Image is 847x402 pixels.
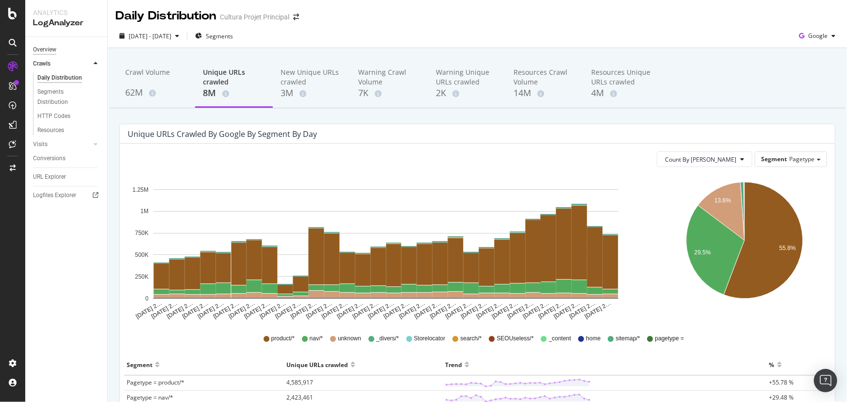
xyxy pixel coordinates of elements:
div: Warning Crawl Volume [358,67,420,87]
text: 29.5% [695,249,711,256]
div: Visits [33,139,48,150]
a: Visits [33,139,91,150]
span: pagetype = [655,335,684,343]
div: Unique URLs crawled [203,67,265,87]
span: Segment [761,155,787,163]
span: Google [808,32,828,40]
div: 7K [358,87,420,100]
div: New Unique URLs crawled [281,67,343,87]
div: Daily Distribution [37,73,82,83]
span: Segments [206,32,233,40]
div: 62M [125,86,187,99]
div: Cultura Projet Principal [220,12,289,22]
div: Segment [127,357,152,372]
a: Daily Distribution [37,73,100,83]
a: URL Explorer [33,172,100,182]
span: _divers/* [376,335,399,343]
span: [DATE] - [DATE] [129,32,171,40]
text: 13.6% [714,197,731,204]
span: search/* [460,335,482,343]
span: Pagetype = nav/* [127,393,173,402]
span: sitemap/* [616,335,640,343]
div: Trend [445,357,462,372]
button: Google [795,28,839,44]
div: Overview [33,45,56,55]
div: % [769,357,775,372]
div: Daily Distribution [116,8,216,24]
a: Conversions [33,153,100,164]
div: Resources Crawl Volume [514,67,576,87]
text: 0 [145,295,149,302]
div: 4M [591,87,653,100]
text: 55.8% [780,245,796,252]
button: Count By [PERSON_NAME] [657,151,752,167]
span: nav/* [310,335,323,343]
div: 2K [436,87,498,100]
div: HTTP Codes [37,111,70,121]
text: 750K [135,230,149,237]
text: 500K [135,251,149,258]
a: Overview [33,45,100,55]
span: SEOUseless/* [497,335,534,343]
div: Resources [37,125,64,135]
span: Pagetype [789,155,814,163]
div: Logfiles Explorer [33,190,76,201]
a: Segments Distribution [37,87,100,107]
a: Crawls [33,59,91,69]
button: [DATE] - [DATE] [116,28,183,44]
text: 1.25M [133,186,149,193]
a: HTTP Codes [37,111,100,121]
div: arrow-right-arrow-left [293,14,299,20]
span: _content [549,335,571,343]
div: Segments Distribution [37,87,91,107]
div: 14M [514,87,576,100]
span: 4,585,917 [286,378,313,386]
div: Warning Unique URLs crawled [436,67,498,87]
span: unknown [338,335,361,343]
div: 8M [203,87,265,100]
div: Unique URLs crawled by google by Segment by Day [128,129,317,139]
div: Unique URLs crawled [286,357,348,372]
span: 2,423,461 [286,393,313,402]
div: Crawls [33,59,50,69]
span: Storelocator [414,335,446,343]
svg: A chart. [128,175,644,320]
div: Resources Unique URLs crawled [591,67,653,87]
div: LogAnalyzer [33,17,100,29]
div: Analytics [33,8,100,17]
div: Open Intercom Messenger [814,369,837,392]
a: Resources [37,125,100,135]
div: Crawl Volume [125,67,187,86]
a: Logfiles Explorer [33,190,100,201]
span: Count By Day [665,155,736,164]
svg: A chart. [663,175,826,320]
div: 3M [281,87,343,100]
div: Conversions [33,153,66,164]
span: +29.48 % [769,393,794,402]
text: 1M [140,208,149,215]
span: Pagetype = product/* [127,378,184,386]
span: home [586,335,601,343]
div: URL Explorer [33,172,66,182]
button: Segments [191,28,237,44]
span: +55.78 % [769,378,794,386]
span: product/* [271,335,295,343]
text: 250K [135,273,149,280]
